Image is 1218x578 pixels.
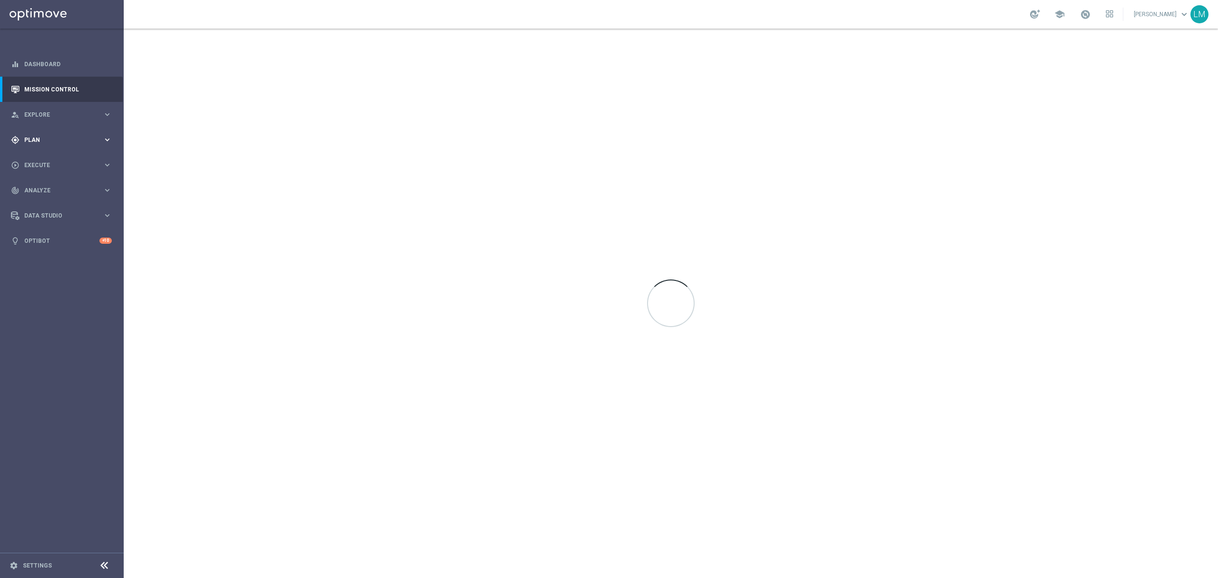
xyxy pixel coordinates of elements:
[24,188,103,193] span: Analyze
[24,77,112,102] a: Mission Control
[11,136,20,144] i: gps_fixed
[23,563,52,568] a: Settings
[11,228,112,253] div: Optibot
[103,186,112,195] i: keyboard_arrow_right
[10,561,18,570] i: settings
[11,110,103,119] div: Explore
[11,77,112,102] div: Mission Control
[24,228,99,253] a: Optibot
[11,186,20,195] i: track_changes
[103,160,112,169] i: keyboard_arrow_right
[24,162,103,168] span: Execute
[1054,9,1065,20] span: school
[11,51,112,77] div: Dashboard
[103,135,112,144] i: keyboard_arrow_right
[11,186,103,195] div: Analyze
[99,238,112,244] div: +10
[10,111,112,119] button: person_search Explore keyboard_arrow_right
[10,136,112,144] button: gps_fixed Plan keyboard_arrow_right
[10,212,112,219] button: Data Studio keyboard_arrow_right
[24,213,103,219] span: Data Studio
[10,161,112,169] button: play_circle_outline Execute keyboard_arrow_right
[11,136,103,144] div: Plan
[1179,9,1189,20] span: keyboard_arrow_down
[24,51,112,77] a: Dashboard
[10,60,112,68] button: equalizer Dashboard
[10,237,112,245] button: lightbulb Optibot +10
[1190,5,1208,23] div: LM
[11,60,20,69] i: equalizer
[11,211,103,220] div: Data Studio
[10,187,112,194] button: track_changes Analyze keyboard_arrow_right
[11,161,20,169] i: play_circle_outline
[11,110,20,119] i: person_search
[103,211,112,220] i: keyboard_arrow_right
[24,112,103,118] span: Explore
[103,110,112,119] i: keyboard_arrow_right
[10,86,112,93] button: Mission Control
[11,237,20,245] i: lightbulb
[11,161,103,169] div: Execute
[24,137,103,143] span: Plan
[1133,7,1190,21] a: [PERSON_NAME]keyboard_arrow_down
